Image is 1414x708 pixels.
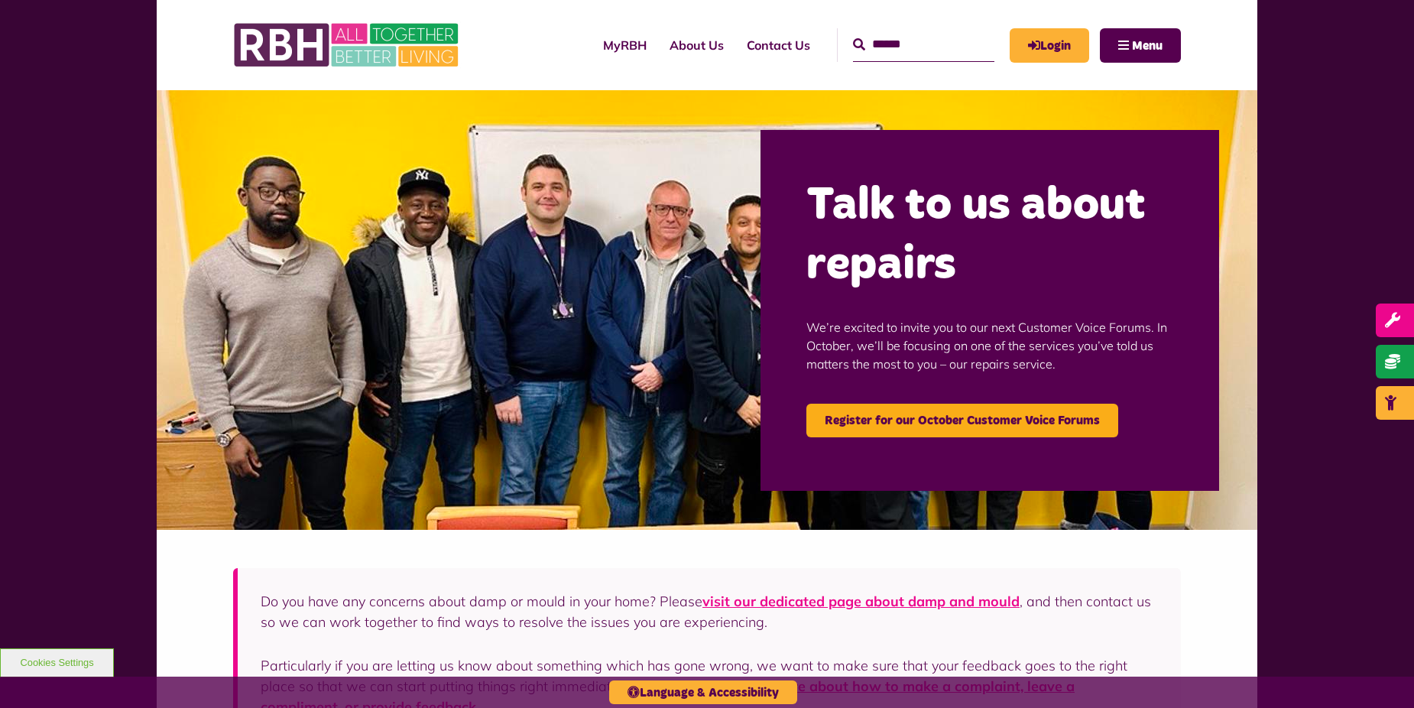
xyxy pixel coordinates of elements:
h2: Talk to us about repairs [806,176,1173,295]
a: Contact Us [735,24,822,66]
iframe: Netcall Web Assistant for live chat [1345,639,1414,708]
a: Register for our October Customer Voice Forums [806,404,1118,437]
a: visit our dedicated page about damp and mould [702,593,1020,610]
a: MyRBH [592,24,658,66]
a: MyRBH [1010,28,1089,63]
button: Language & Accessibility [609,680,797,704]
a: About Us [658,24,735,66]
span: Menu [1132,40,1163,52]
img: Group photo of customers and colleagues at the Lighthouse Project [157,90,1257,530]
p: We’re excited to invite you to our next Customer Voice Forums. In October, we’ll be focusing on o... [806,295,1173,396]
img: RBH [233,15,462,75]
button: Navigation [1100,28,1181,63]
p: Do you have any concerns about damp or mould in your home? Please , and then contact us so we can... [261,591,1158,632]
